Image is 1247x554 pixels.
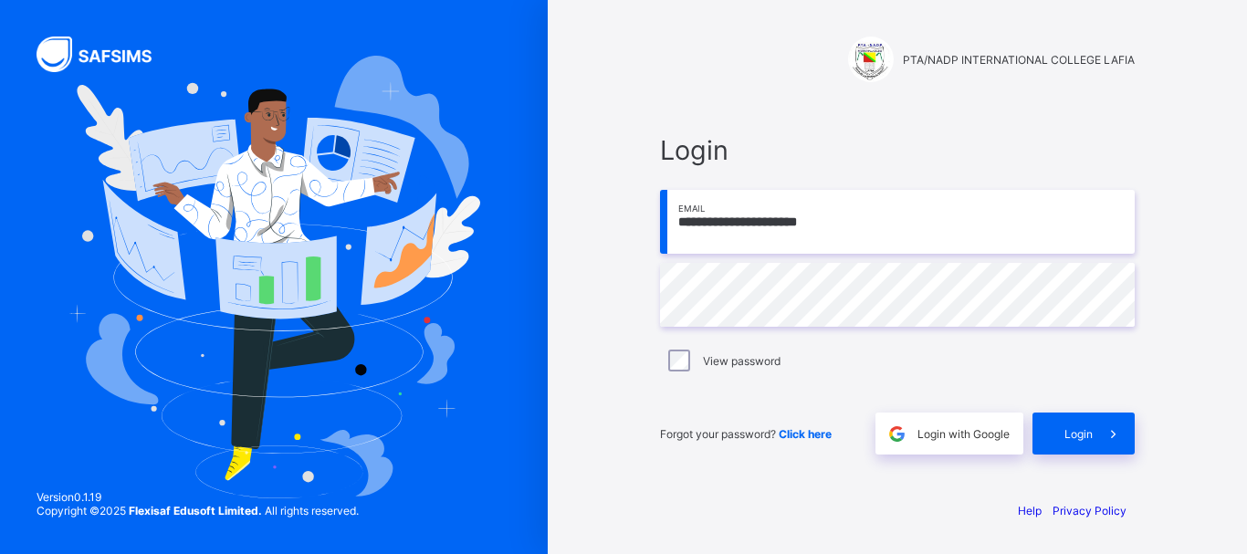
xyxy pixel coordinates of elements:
[660,427,832,441] span: Forgot your password?
[703,354,781,368] label: View password
[779,427,832,441] a: Click here
[37,37,173,72] img: SAFSIMS Logo
[1064,427,1093,441] span: Login
[1018,504,1042,517] a: Help
[903,53,1135,67] span: PTA/NADP INTERNATIONAL COLLEGE LAFIA
[129,504,262,517] strong: Flexisaf Edusoft Limited.
[68,56,480,499] img: Hero Image
[660,134,1135,166] span: Login
[37,490,359,504] span: Version 0.1.19
[886,423,907,444] img: google.396cfc9801f0270233282035f929180a.svg
[917,427,1010,441] span: Login with Google
[1053,504,1126,517] a: Privacy Policy
[37,504,359,517] span: Copyright © 2025 All rights reserved.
